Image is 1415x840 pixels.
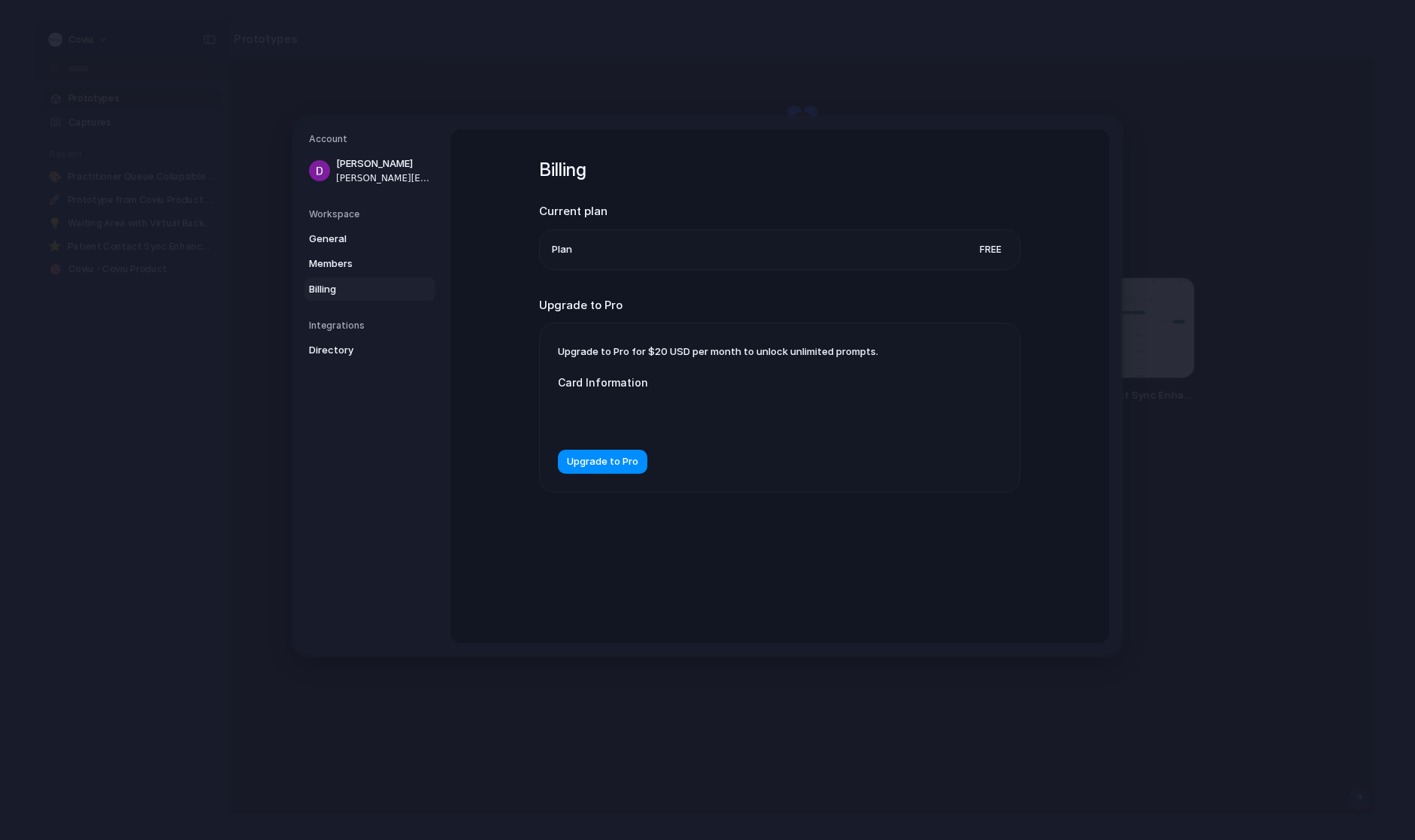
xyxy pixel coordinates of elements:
[309,343,405,358] span: Directory
[309,319,435,332] h5: Integrations
[539,156,1020,183] h1: Billing
[539,203,1020,220] h2: Current plan
[309,282,405,297] span: Billing
[552,242,572,257] span: Plan
[305,277,435,302] a: Billing
[567,455,638,470] span: Upgrade to Pro
[305,227,435,251] a: General
[309,256,405,271] span: Members
[570,408,847,423] iframe: Secure card payment input frame
[558,345,878,357] span: Upgrade to Pro for $20 USD per month to unlock unlimited prompts.
[305,252,435,276] a: Members
[558,375,859,390] label: Card Information
[974,242,1007,257] span: Free
[539,297,1020,314] h2: Upgrade to Pro
[309,232,405,247] span: General
[336,156,432,171] span: [PERSON_NAME]
[305,152,435,190] a: [PERSON_NAME][PERSON_NAME][EMAIL_ADDRESS][DOMAIN_NAME]
[305,338,435,362] a: Directory
[336,171,432,185] span: [PERSON_NAME][EMAIL_ADDRESS][DOMAIN_NAME]
[558,450,647,475] button: Upgrade to Pro
[309,132,435,146] h5: Account
[309,208,435,221] h5: Workspace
